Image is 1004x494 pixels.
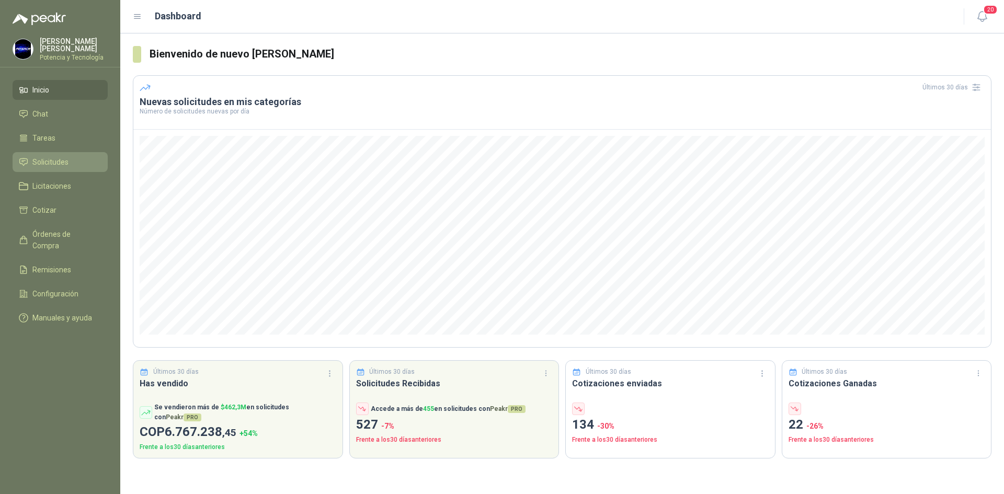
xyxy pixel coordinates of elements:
p: Frente a los 30 días anteriores [572,435,769,445]
a: Licitaciones [13,176,108,196]
p: Últimos 30 días [369,367,415,377]
span: -26 % [806,422,824,430]
p: Frente a los 30 días anteriores [356,435,553,445]
p: 527 [356,415,553,435]
p: [PERSON_NAME] [PERSON_NAME] [40,38,108,52]
p: Últimos 30 días [153,367,199,377]
p: 134 [572,415,769,435]
a: Chat [13,104,108,124]
span: Solicitudes [32,156,69,168]
span: Peakr [490,405,526,412]
span: Manuales y ayuda [32,312,92,324]
span: ,45 [222,427,236,439]
a: Inicio [13,80,108,100]
h3: Nuevas solicitudes en mis categorías [140,96,985,108]
span: Inicio [32,84,49,96]
a: Remisiones [13,260,108,280]
h3: Has vendido [140,377,336,390]
p: COP [140,422,336,442]
span: Tareas [32,132,55,144]
p: Últimos 30 días [586,367,631,377]
span: $ 462,3M [221,404,246,411]
span: Peakr [166,413,201,421]
p: Potencia y Tecnología [40,54,108,61]
img: Logo peakr [13,13,66,25]
span: PRO [184,413,201,421]
a: Tareas [13,128,108,148]
h3: Solicitudes Recibidas [356,377,553,390]
h1: Dashboard [155,9,201,24]
a: Solicitudes [13,152,108,172]
a: Cotizar [13,200,108,220]
span: Licitaciones [32,180,71,192]
span: Órdenes de Compra [32,228,98,251]
span: + 54 % [239,429,258,438]
p: Frente a los 30 días anteriores [789,435,985,445]
span: 455 [423,405,434,412]
span: Chat [32,108,48,120]
span: 20 [983,5,998,15]
img: Company Logo [13,39,33,59]
button: 20 [973,7,991,26]
a: Configuración [13,284,108,304]
p: 22 [789,415,985,435]
p: Últimos 30 días [802,367,847,377]
span: Configuración [32,288,78,300]
span: -30 % [597,422,614,430]
div: Últimos 30 días [922,79,985,96]
span: PRO [508,405,526,413]
h3: Bienvenido de nuevo [PERSON_NAME] [150,46,991,62]
h3: Cotizaciones Ganadas [789,377,985,390]
span: 6.767.238 [165,424,236,439]
a: Órdenes de Compra [13,224,108,256]
p: Se vendieron más de en solicitudes con [154,403,336,422]
p: Frente a los 30 días anteriores [140,442,336,452]
span: -7 % [381,422,394,430]
span: Remisiones [32,264,71,275]
h3: Cotizaciones enviadas [572,377,769,390]
p: Número de solicitudes nuevas por día [140,108,985,114]
p: Accede a más de en solicitudes con [371,404,526,414]
span: Cotizar [32,204,56,216]
a: Manuales y ayuda [13,308,108,328]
